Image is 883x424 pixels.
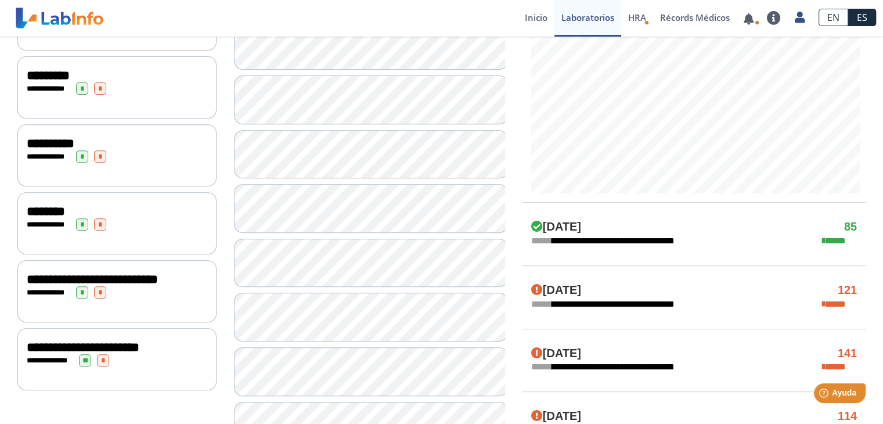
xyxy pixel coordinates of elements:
[531,347,581,361] h4: [DATE]
[531,220,581,234] h4: [DATE]
[838,347,857,361] h4: 141
[844,220,857,234] h4: 85
[819,9,848,26] a: EN
[531,283,581,297] h4: [DATE]
[838,283,857,297] h4: 121
[780,379,870,411] iframe: Help widget launcher
[838,409,857,423] h4: 114
[531,409,581,423] h4: [DATE]
[628,12,646,23] span: HRA
[848,9,876,26] a: ES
